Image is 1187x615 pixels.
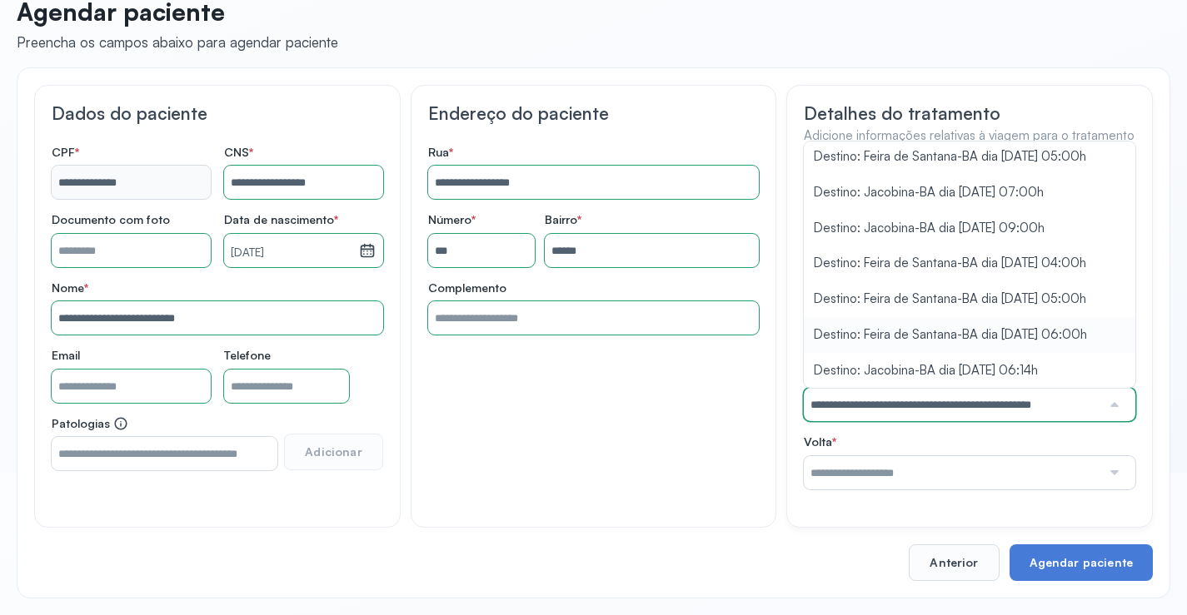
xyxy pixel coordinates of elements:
span: CPF [52,145,79,160]
span: Email [52,348,80,363]
li: Destino: Jacobina-BA dia [DATE] 09:00h [804,211,1135,246]
li: Destino: Jacobina-BA dia [DATE] 07:00h [804,175,1135,211]
small: [DATE] [231,245,352,261]
h3: Endereço do paciente [428,102,760,124]
button: Agendar paciente [1010,544,1153,581]
span: Nome [52,280,88,295]
li: Destino: Feira de Santana-BA dia [DATE] 05:00h [804,139,1135,175]
li: Destino: Feira de Santana-BA dia [DATE] 05:00h [804,281,1135,317]
button: Adicionar [284,434,382,470]
li: Destino: Feira de Santana-BA dia [DATE] 04:00h [804,246,1135,281]
span: Documento com foto [52,212,170,227]
span: CNS [224,145,253,160]
h4: Adicione informações relativas à viagem para o tratamento [804,128,1135,144]
h3: Dados do paciente [52,102,383,124]
h3: Detalhes do tratamento [804,102,1135,124]
span: Bairro [545,212,581,227]
span: Complemento [428,280,506,295]
li: Destino: Feira de Santana-BA dia [DATE] 06:00h [804,317,1135,353]
span: Data de nascimento [224,212,338,227]
span: Número [428,212,476,227]
li: Destino: Jacobina-BA dia [DATE] 06:14h [804,353,1135,389]
span: Rua [428,145,453,160]
button: Anterior [909,544,999,581]
span: Patologias [52,416,128,431]
span: Volta [804,434,836,449]
span: Telefone [224,348,271,363]
div: Preencha os campos abaixo para agendar paciente [17,33,338,51]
